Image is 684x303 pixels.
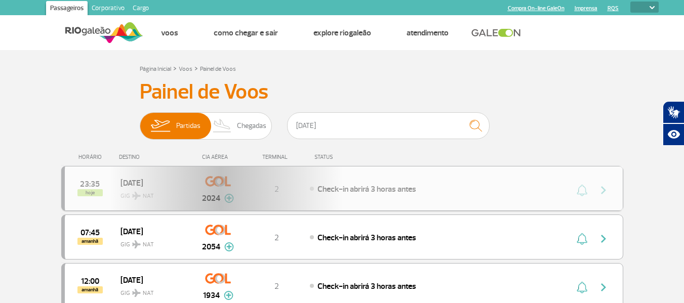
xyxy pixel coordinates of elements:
[161,28,178,38] a: Voos
[132,289,141,297] img: destiny_airplane.svg
[203,289,220,301] span: 1934
[173,62,177,74] a: >
[81,278,99,285] span: 2025-08-26 12:00:00
[120,283,185,298] span: GIG
[237,113,266,139] span: Chegadas
[244,154,309,160] div: TERMINAL
[313,28,371,38] a: Explore RIOgaleão
[64,154,119,160] div: HORÁRIO
[202,241,220,253] span: 2054
[132,240,141,248] img: destiny_airplane.svg
[287,112,490,139] input: Voo, cidade ou cia aérea
[81,229,100,236] span: 2025-08-26 07:45:00
[119,154,193,160] div: DESTINO
[143,289,154,298] span: NAT
[608,5,619,12] a: RQS
[88,1,129,17] a: Corporativo
[193,154,244,160] div: CIA AÉREA
[309,154,392,160] div: STATUS
[144,113,176,139] img: slider-embarque
[317,233,416,243] span: Check-in abrirá 3 horas antes
[120,273,185,286] span: [DATE]
[179,65,192,73] a: Voos
[577,281,587,293] img: sino-painel-voo.svg
[663,123,684,146] button: Abrir recursos assistivos.
[663,101,684,146] div: Plugin de acessibilidade da Hand Talk.
[508,5,565,12] a: Compra On-line GaleOn
[663,101,684,123] button: Abrir tradutor de língua de sinais.
[140,65,171,73] a: Página Inicial
[274,281,279,291] span: 2
[274,233,279,243] span: 2
[200,65,236,73] a: Painel de Voos
[208,113,237,139] img: slider-desembarque
[577,233,587,245] img: sino-painel-voo.svg
[176,113,200,139] span: Partidas
[120,225,185,238] span: [DATE]
[224,242,234,251] img: mais-info-painel-voo.svg
[120,235,185,249] span: GIG
[597,281,610,293] img: seta-direita-painel-voo.svg
[140,79,545,105] h3: Painel de Voos
[224,291,233,300] img: mais-info-painel-voo.svg
[597,233,610,245] img: seta-direita-painel-voo.svg
[317,281,416,291] span: Check-in abrirá 3 horas antes
[214,28,278,38] a: Como chegar e sair
[575,5,597,12] a: Imprensa
[143,240,154,249] span: NAT
[129,1,153,17] a: Cargo
[407,28,449,38] a: Atendimento
[77,286,103,293] span: amanhã
[194,62,198,74] a: >
[46,1,88,17] a: Passageiros
[77,238,103,245] span: amanhã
